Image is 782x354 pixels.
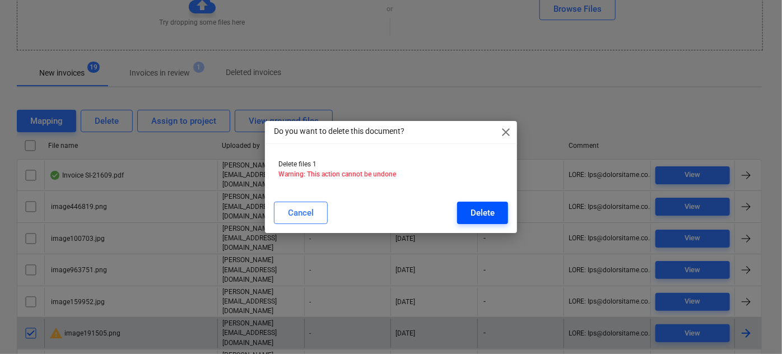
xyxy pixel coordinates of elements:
p: Delete files 1 [278,160,504,169]
div: Cancel [288,206,314,220]
span: close [499,125,513,139]
button: Cancel [274,202,328,224]
div: Delete [471,206,495,220]
button: Delete [457,202,508,224]
p: Do you want to delete this document? [274,125,404,137]
iframe: Chat Widget [726,300,782,354]
p: Warning: This action cannot be undone [278,170,504,179]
